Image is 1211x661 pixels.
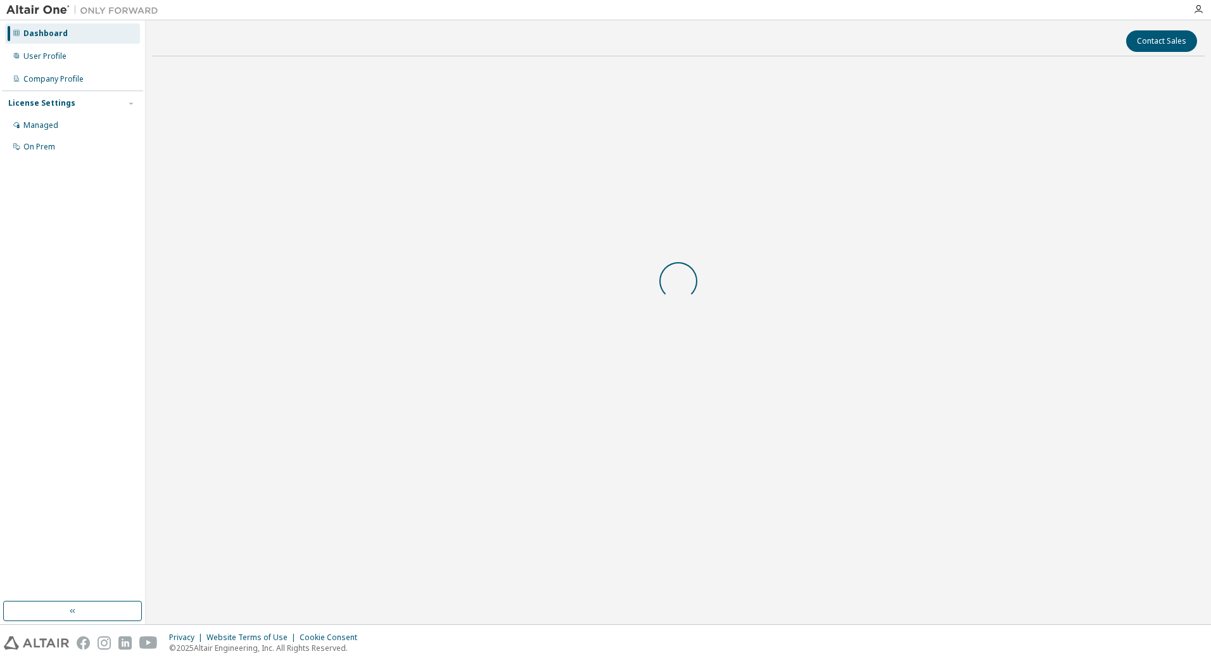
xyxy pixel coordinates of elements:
p: © 2025 Altair Engineering, Inc. All Rights Reserved. [169,643,365,653]
div: Company Profile [23,74,84,84]
div: Website Terms of Use [206,633,300,643]
div: License Settings [8,98,75,108]
div: Dashboard [23,28,68,39]
img: linkedin.svg [118,636,132,650]
img: altair_logo.svg [4,636,69,650]
img: youtube.svg [139,636,158,650]
div: Cookie Consent [300,633,365,643]
div: On Prem [23,142,55,152]
div: Managed [23,120,58,130]
div: User Profile [23,51,67,61]
button: Contact Sales [1126,30,1197,52]
img: facebook.svg [77,636,90,650]
img: instagram.svg [98,636,111,650]
img: Altair One [6,4,165,16]
div: Privacy [169,633,206,643]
